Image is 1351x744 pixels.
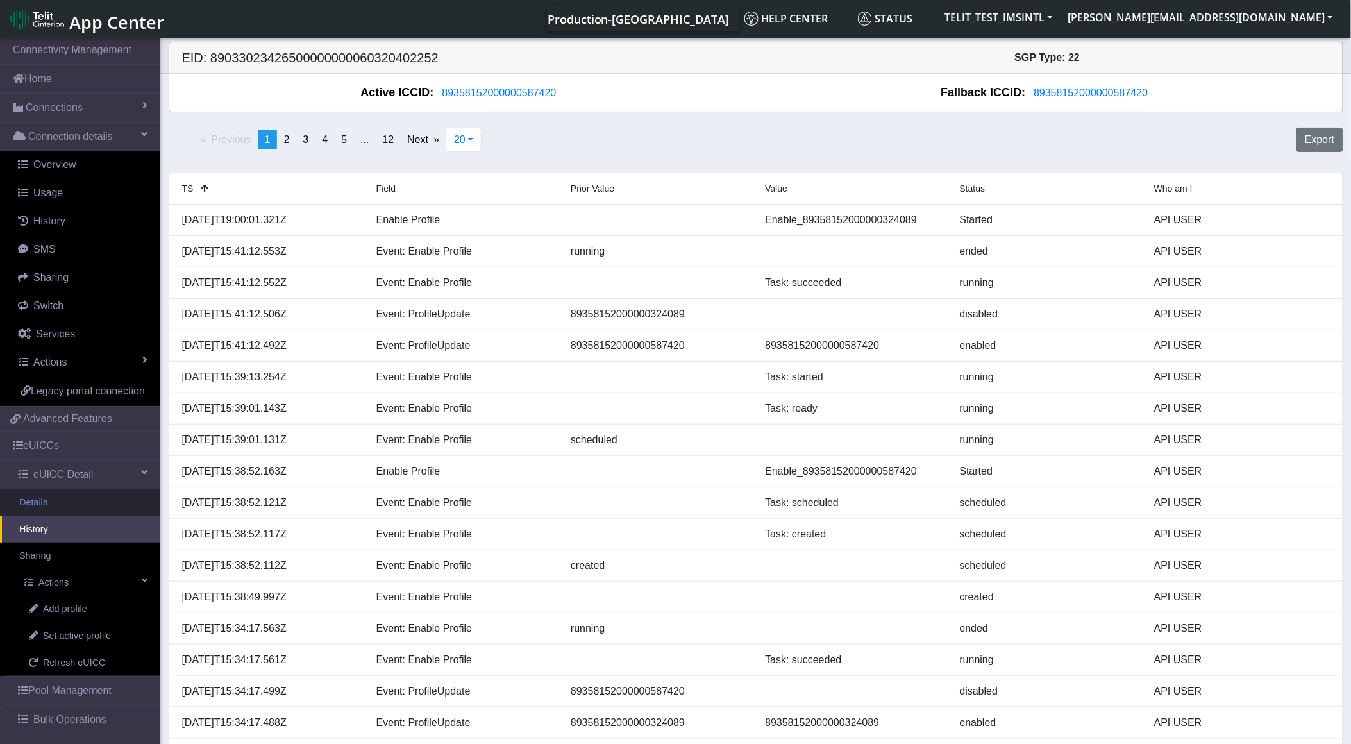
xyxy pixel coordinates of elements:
span: Connection details [28,129,113,144]
div: [DATE]T15:39:13.254Z [172,369,367,385]
h5: EID: 89033023426500000000060320402252 [172,50,756,65]
span: eUICC Detail [33,467,93,482]
button: [PERSON_NAME][EMAIL_ADDRESS][DOMAIN_NAME] [1061,6,1341,29]
span: SMS [33,244,56,255]
div: scheduled [561,432,755,448]
div: running [950,432,1145,448]
div: [DATE]T15:38:52.121Z [172,495,367,511]
div: Event: Enable Profile [367,589,561,605]
span: Connections [26,100,83,115]
span: 4 [322,134,328,145]
span: SGP Type: 22 [1015,52,1080,63]
a: Pool Management [5,677,160,705]
div: Event: Enable Profile [367,558,561,573]
div: API USER [1145,212,1339,228]
div: [DATE]T15:41:12.552Z [172,275,367,291]
div: [DATE]T15:34:17.488Z [172,715,367,731]
div: API USER [1145,432,1339,448]
div: running [950,275,1145,291]
div: Event: ProfileUpdate [367,307,561,322]
div: 89358152000000587420 [561,338,755,353]
span: Add profile [43,602,87,616]
div: [DATE]T15:38:52.163Z [172,464,367,479]
span: Actions [38,576,69,590]
span: 1 [265,134,271,145]
a: Bulk Operations [5,706,160,734]
span: 2 [284,134,290,145]
span: TS [182,183,194,194]
div: [DATE]T15:34:17.563Z [172,621,367,636]
div: [DATE]T15:39:01.143Z [172,401,367,416]
div: 89358152000000324089 [561,715,755,731]
div: [DATE]T15:38:52.112Z [172,558,367,573]
span: Prior Value [571,183,614,194]
div: Event: Enable Profile [367,495,561,511]
span: Refresh eUICC [43,656,106,670]
div: created [561,558,755,573]
a: SMS [5,235,160,264]
a: App Center [10,5,162,33]
div: Event: Enable Profile [367,369,561,385]
span: Who am I [1154,183,1193,194]
span: Advanced Features [23,411,112,427]
span: Sharing [33,272,69,283]
div: API USER [1145,401,1339,416]
div: Event: ProfileUpdate [367,715,561,731]
div: created [950,589,1145,605]
div: Enable_89358152000000587420 [755,464,950,479]
span: History [33,216,65,226]
a: Sharing [5,264,160,292]
a: Your current platform instance [547,6,729,31]
button: 89358152000000587420 [1026,85,1157,101]
div: 89358152000000587420 [561,684,755,699]
a: Usage [5,179,160,207]
a: Set active profile [10,623,160,650]
div: API USER [1145,244,1339,259]
div: running [950,369,1145,385]
div: API USER [1145,589,1339,605]
div: Enable Profile [367,212,561,228]
span: 5 [341,134,347,145]
div: API USER [1145,338,1339,353]
div: Task: succeeded [755,652,950,668]
div: scheduled [950,558,1145,573]
div: [DATE]T15:41:12.506Z [172,307,367,322]
div: API USER [1145,527,1339,542]
div: [DATE]T15:34:17.499Z [172,684,367,699]
a: Switch [5,292,160,320]
div: running [561,244,755,259]
div: running [561,621,755,636]
span: Field [376,183,396,194]
div: scheduled [950,527,1145,542]
span: Previous [211,134,251,145]
a: Status [853,6,937,31]
div: Event: ProfileUpdate [367,684,561,699]
div: enabled [950,715,1145,731]
span: Usage [33,187,63,198]
div: 89358152000000324089 [755,715,950,731]
button: Export [1296,128,1343,152]
img: logo-telit-cinterion-gw-new.png [10,9,64,30]
div: 89358152000000324089 [561,307,755,322]
a: Refresh eUICC [10,650,160,677]
div: Started [950,464,1145,479]
div: Event: Enable Profile [367,244,561,259]
div: scheduled [950,495,1145,511]
span: Services [36,328,75,339]
span: Status [858,12,913,26]
div: [DATE]T15:34:17.561Z [172,652,367,668]
span: Bulk Operations [33,712,106,727]
div: API USER [1145,684,1339,699]
div: Event: Enable Profile [367,652,561,668]
a: Services [5,320,160,348]
span: Status [960,183,986,194]
a: eUICC Detail [5,461,160,489]
div: Event: ProfileUpdate [367,338,561,353]
div: API USER [1145,621,1339,636]
div: API USER [1145,464,1339,479]
span: Actions [33,357,67,368]
div: API USER [1145,307,1339,322]
div: Task: scheduled [755,495,950,511]
img: status.svg [858,12,872,26]
div: Event: Enable Profile [367,432,561,448]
